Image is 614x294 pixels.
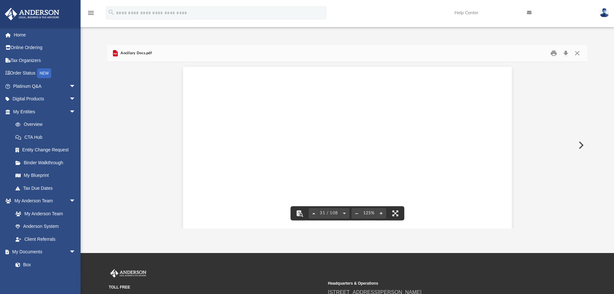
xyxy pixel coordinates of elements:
button: Close [571,48,583,58]
button: Print [547,48,560,58]
a: Digital Productsarrow_drop_down [5,93,85,106]
i: search [108,9,115,16]
span: arrow_drop_down [69,195,82,208]
div: Document Viewer [107,62,588,228]
button: Zoom out [351,206,362,220]
span: arrow_drop_down [69,246,82,259]
button: Download [560,48,571,58]
div: Current zoom level [362,211,376,215]
a: Client Referrals [9,233,82,246]
button: Enter fullscreen [388,206,402,220]
a: CTA Hub [9,131,85,144]
span: Ancillary Docs.pdf [119,50,152,56]
button: Zoom in [376,206,386,220]
a: menu [87,12,95,17]
a: My Blueprint [9,169,82,182]
a: My Anderson Teamarrow_drop_down [5,195,82,208]
img: User Pic [599,8,609,17]
span: arrow_drop_down [69,105,82,118]
a: Binder Walkthrough [9,156,85,169]
a: Online Ordering [5,41,85,54]
div: File preview [107,62,588,228]
span: arrow_drop_down [69,93,82,106]
a: Box [9,258,79,271]
a: Order StatusNEW [5,67,85,80]
a: Tax Organizers [5,54,85,67]
img: Anderson Advisors Platinum Portal [109,269,148,278]
img: Anderson Advisors Platinum Portal [3,8,61,20]
button: Previous page [308,206,319,220]
a: My Entitiesarrow_drop_down [5,105,85,118]
button: Toggle findbar [292,206,307,220]
span: 31 / 108 [319,211,339,215]
a: Home [5,28,85,41]
a: Entity Change Request [9,144,85,157]
button: Next page [339,206,349,220]
button: 31 / 108 [319,206,339,220]
a: Anderson System [9,220,82,233]
small: TOLL FREE [109,284,324,290]
a: Meeting Minutes [9,271,82,284]
div: NEW [37,68,51,78]
div: Preview [107,45,588,228]
a: Tax Due Dates [9,182,85,195]
a: Overview [9,118,85,131]
a: My Anderson Team [9,207,79,220]
small: Headquarters & Operations [328,280,543,286]
i: menu [87,9,95,17]
a: My Documentsarrow_drop_down [5,246,82,259]
button: Next File [573,136,588,154]
span: arrow_drop_down [69,80,82,93]
a: Platinum Q&Aarrow_drop_down [5,80,85,93]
